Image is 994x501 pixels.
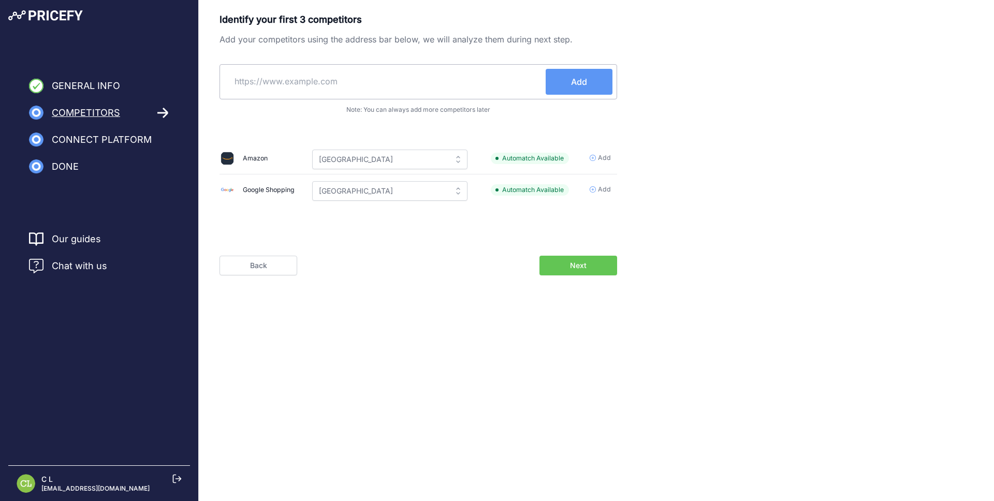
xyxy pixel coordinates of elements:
[52,232,101,246] a: Our guides
[52,106,120,120] span: Competitors
[491,153,569,165] span: Automatch Available
[570,260,587,271] span: Next
[220,256,297,275] a: Back
[52,79,120,93] span: General Info
[220,12,617,27] p: Identify your first 3 competitors
[8,10,83,21] img: Pricefy Logo
[491,184,569,196] span: Automatch Available
[52,159,79,174] span: Done
[546,69,612,95] button: Add
[312,181,467,201] input: Please select a country
[243,154,268,164] div: Amazon
[539,256,617,275] button: Next
[52,132,152,147] span: Connect Platform
[224,69,546,94] input: https://www.example.com
[312,150,467,169] input: Please select a country
[220,106,617,114] p: Note: You can always add more competitors later
[41,484,150,493] p: [EMAIL_ADDRESS][DOMAIN_NAME]
[29,259,107,273] a: Chat with us
[598,153,611,163] span: Add
[220,33,617,46] p: Add your competitors using the address bar below, we will analyze them during next step.
[41,474,150,484] p: C L
[598,185,611,195] span: Add
[52,259,107,273] span: Chat with us
[571,76,587,88] span: Add
[243,185,295,195] div: Google Shopping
